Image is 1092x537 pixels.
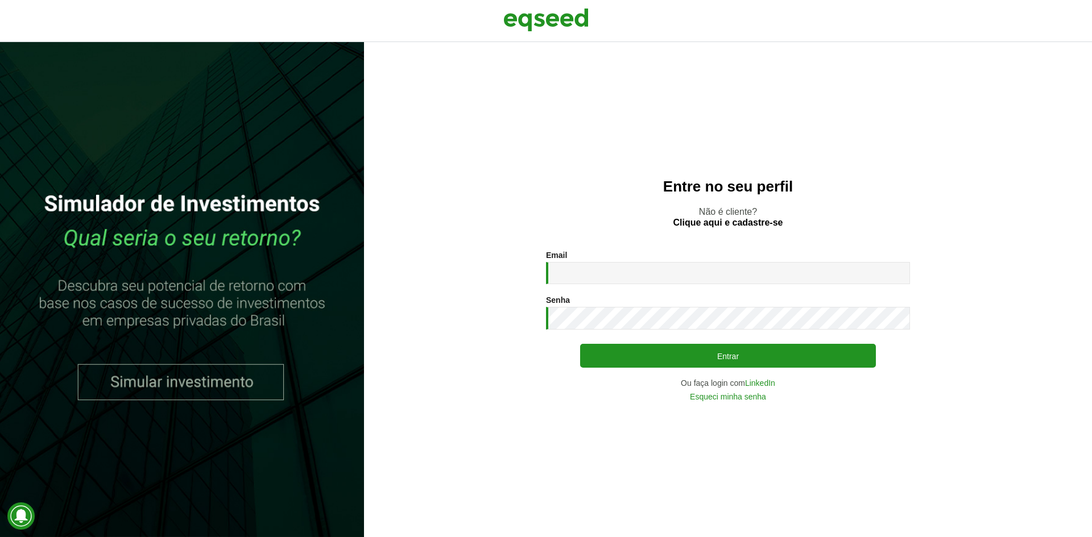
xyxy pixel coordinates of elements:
[745,379,775,387] a: LinkedIn
[690,393,766,401] a: Esqueci minha senha
[387,206,1069,228] p: Não é cliente?
[503,6,589,34] img: EqSeed Logo
[580,344,876,368] button: Entrar
[546,379,910,387] div: Ou faça login com
[387,178,1069,195] h2: Entre no seu perfil
[546,251,567,259] label: Email
[673,218,783,227] a: Clique aqui e cadastre-se
[546,296,570,304] label: Senha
